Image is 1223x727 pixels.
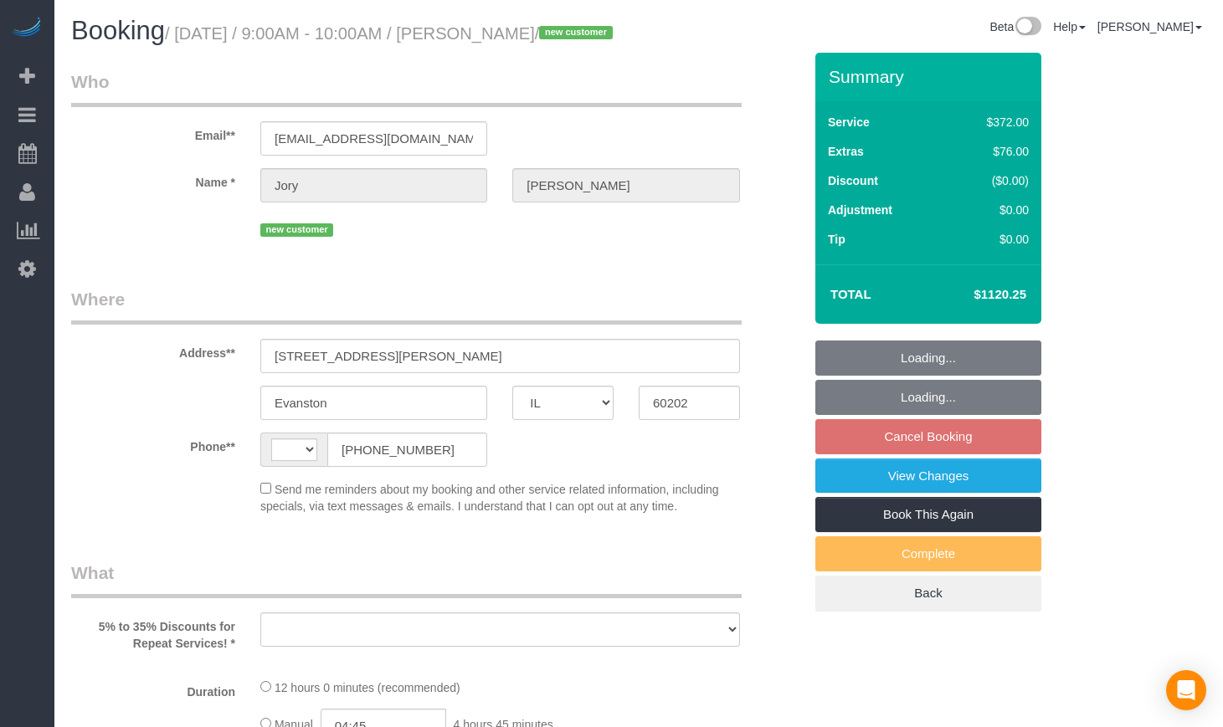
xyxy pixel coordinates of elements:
div: $76.00 [951,143,1029,160]
img: Automaid Logo [10,17,44,40]
a: View Changes [815,458,1041,494]
span: new customer [260,223,333,237]
label: Service [828,114,870,131]
label: 5% to 35% Discounts for Repeat Services! * [59,612,248,652]
label: Discount [828,172,878,189]
h3: Summary [829,67,1033,86]
span: 12 hours 0 minutes (recommended) [275,681,460,694]
label: Name * [59,168,248,191]
legend: Where [71,287,742,325]
legend: Who [71,69,742,107]
a: [PERSON_NAME] [1097,20,1202,33]
strong: Total [830,287,871,301]
span: Booking [71,16,165,45]
label: Duration [59,678,248,700]
div: ($0.00) [951,172,1029,189]
span: new customer [539,26,612,39]
small: / [DATE] / 9:00AM - 10:00AM / [PERSON_NAME] [165,24,618,43]
div: $0.00 [951,231,1029,248]
span: / [535,24,618,43]
input: First Name** [260,168,487,202]
input: Last Name* [512,168,739,202]
a: Book This Again [815,497,1041,532]
div: $372.00 [951,114,1029,131]
h4: $1120.25 [925,288,1026,302]
input: Zip Code** [639,386,740,420]
label: Tip [828,231,845,248]
span: Send me reminders about my booking and other service related information, including specials, via... [260,483,719,513]
label: Extras [828,143,864,160]
div: Open Intercom Messenger [1166,670,1206,710]
img: New interface [1014,17,1041,38]
a: Back [815,576,1041,611]
legend: What [71,561,742,598]
label: Adjustment [828,202,892,218]
a: Help [1053,20,1086,33]
div: $0.00 [951,202,1029,218]
a: Beta [989,20,1041,33]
